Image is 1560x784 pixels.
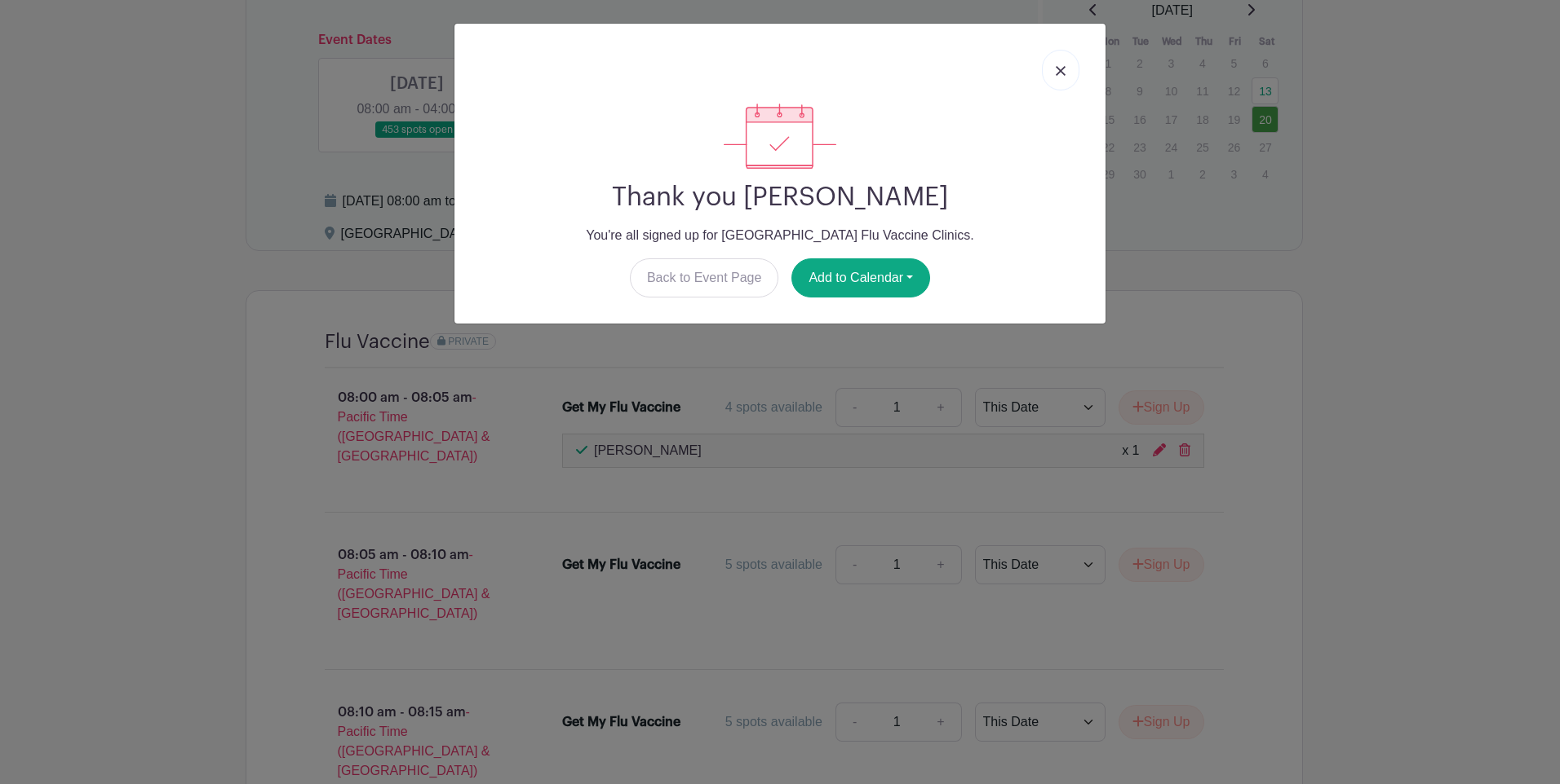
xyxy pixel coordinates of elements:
button: Add to Calendar [791,258,930,297]
img: close_button-5f87c8562297e5c2d7936805f587ecaba9071eb48480494691a3f1689db116b3.svg [1056,66,1066,76]
img: signup_complete-c468d5dda3e2740ee63a24cb0ba0d3ce5d8a4ecd24259e683200fb1569d990c8.svg [724,104,836,169]
a: Back to Event Page [630,258,779,297]
h2: Thank you [PERSON_NAME] [468,182,1092,213]
p: You're all signed up for [GEOGRAPHIC_DATA] Flu Vaccine Clinics. [468,226,1092,245]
